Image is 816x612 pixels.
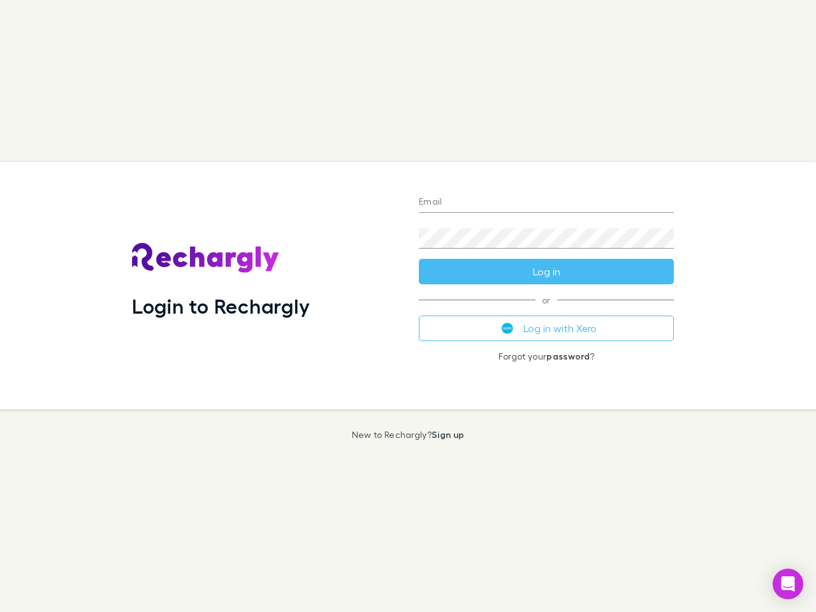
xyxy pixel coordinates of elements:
h1: Login to Rechargly [132,294,310,318]
button: Log in with Xero [419,316,674,341]
a: password [546,351,590,361]
div: Open Intercom Messenger [773,569,803,599]
p: Forgot your ? [419,351,674,361]
button: Log in [419,259,674,284]
img: Xero's logo [502,323,513,334]
a: Sign up [432,429,464,440]
p: New to Rechargly? [352,430,465,440]
img: Rechargly's Logo [132,243,280,273]
span: or [419,300,674,300]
